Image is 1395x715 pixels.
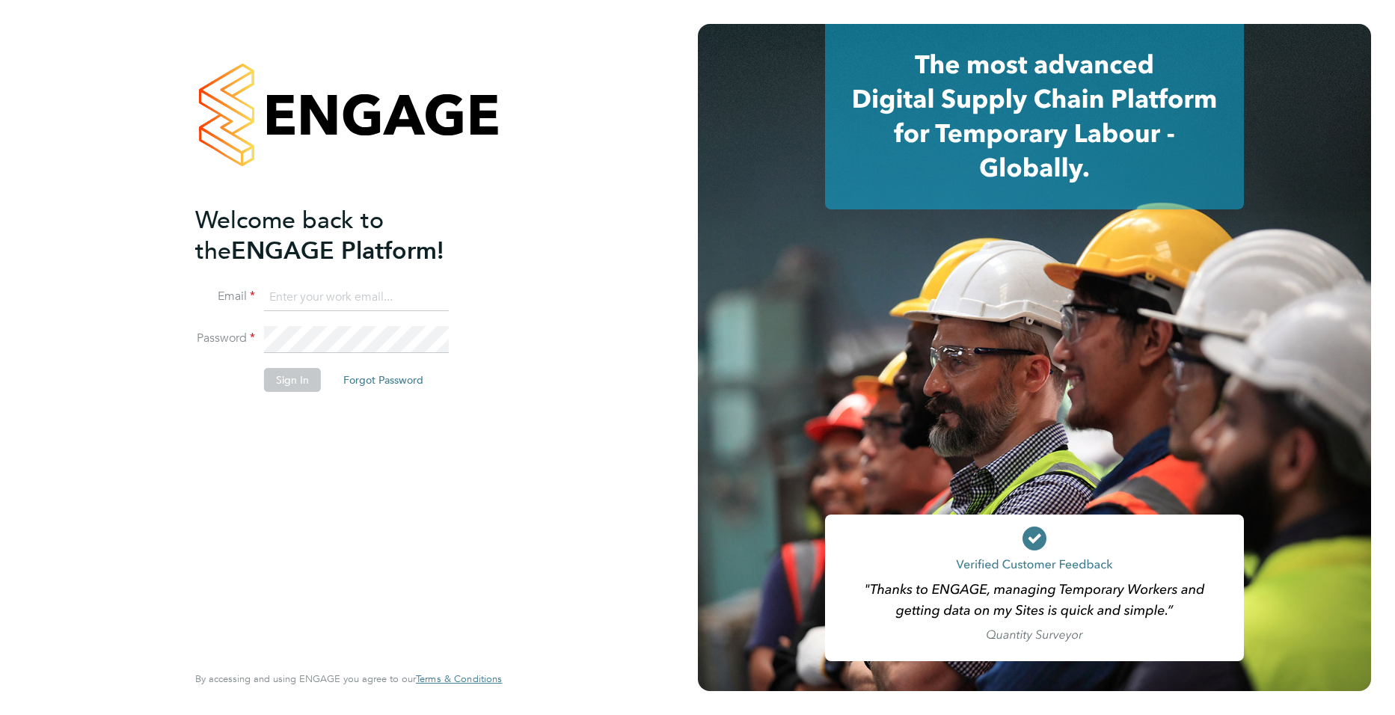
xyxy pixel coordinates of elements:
[195,672,502,685] span: By accessing and using ENGAGE you agree to our
[416,672,502,685] span: Terms & Conditions
[264,368,321,392] button: Sign In
[264,284,449,311] input: Enter your work email...
[195,205,487,266] h2: ENGAGE Platform!
[331,368,435,392] button: Forgot Password
[195,289,255,304] label: Email
[416,673,502,685] a: Terms & Conditions
[195,331,255,346] label: Password
[195,206,384,266] span: Welcome back to the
